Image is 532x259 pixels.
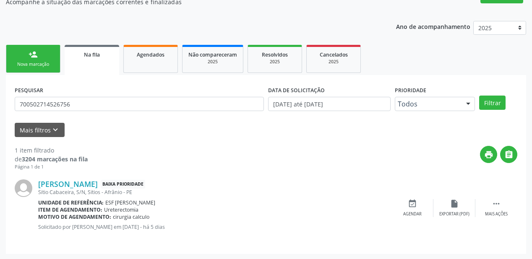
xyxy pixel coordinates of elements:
b: Motivo de agendamento: [38,213,111,220]
i:  [492,199,501,208]
strong: 3204 marcações na fila [22,155,88,163]
div: Sitio Cabaceira, S/N, Sitios - Afrânio - PE [38,189,391,196]
button: Filtrar [479,96,506,110]
div: Página 1 de 1 [15,163,88,171]
div: Exportar (PDF) [439,211,469,217]
b: Item de agendamento: [38,206,102,213]
div: Mais ações [485,211,508,217]
div: de [15,155,88,163]
i: keyboard_arrow_down [51,125,60,135]
p: Ano de acompanhamento [396,21,470,31]
i:  [504,150,514,159]
button: print [480,146,497,163]
b: Unidade de referência: [38,199,104,206]
button:  [500,146,517,163]
span: Agendados [137,51,164,58]
label: DATA DE SOLICITAÇÃO [268,84,325,97]
span: Todos [398,100,458,108]
p: Solicitado por [PERSON_NAME] em [DATE] - há 5 dias [38,223,391,231]
span: Baixa Prioridade [101,180,145,189]
span: Cancelados [320,51,348,58]
div: Nova marcação [12,61,54,67]
button: Mais filtroskeyboard_arrow_down [15,123,65,137]
i: print [484,150,493,159]
label: PESQUISAR [15,84,43,97]
input: Nome, CNS [15,97,264,111]
label: Prioridade [395,84,426,97]
a: [PERSON_NAME] [38,179,98,189]
input: Selecione um intervalo [268,97,391,111]
div: 2025 [188,59,237,65]
div: 1 item filtrado [15,146,88,155]
div: 2025 [254,59,296,65]
img: img [15,179,32,197]
div: 2025 [313,59,355,65]
div: person_add [29,50,38,59]
span: Na fila [84,51,100,58]
div: Agendar [403,211,422,217]
i: event_available [408,199,417,208]
span: Ureterectomia [104,206,138,213]
span: Resolvidos [262,51,288,58]
span: ESF [PERSON_NAME] [105,199,155,206]
span: cirurgia calculo [113,213,149,220]
span: Não compareceram [188,51,237,58]
i: insert_drive_file [450,199,459,208]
